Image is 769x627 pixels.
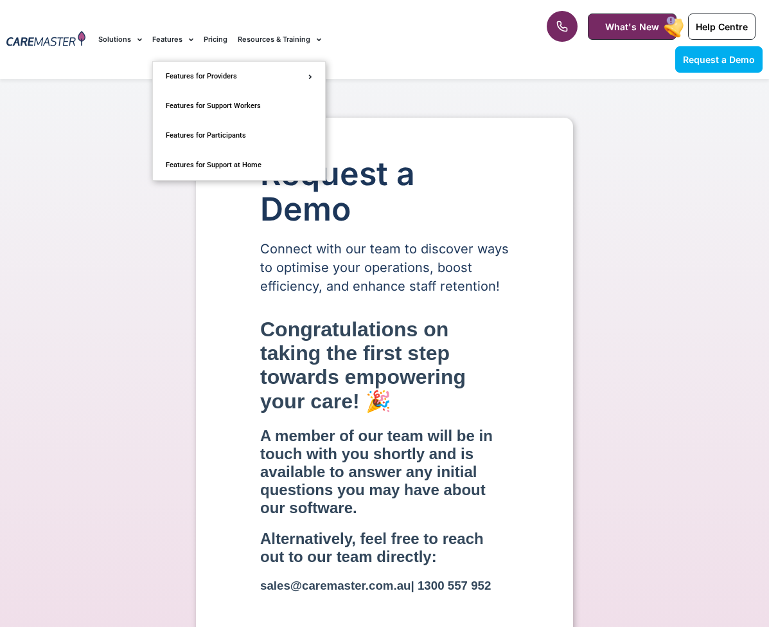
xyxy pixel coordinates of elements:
a: Resources & Training [238,18,321,61]
img: CareMaster Logo [6,31,85,48]
a: Features [152,18,193,61]
a: Features for Support Workers [153,91,325,121]
a: Pricing [204,18,227,61]
p: Connect with our team to discover ways to optimise your operations, boost efficiency, and enhance... [260,240,509,296]
a: What's New [588,14,676,40]
a: Request a Demo [675,46,763,73]
span: Help Centre [696,21,748,32]
a: Help Centre [688,14,756,40]
nav: Menu [98,18,491,61]
a: Solutions [98,18,142,61]
span: What's New [605,21,659,32]
a: Features for Participants [153,121,325,150]
a: Features for Support at Home [153,150,325,180]
span: Request a Demo [683,54,755,65]
span: @caremaster [30,261,105,275]
a: Features for Providers [153,62,325,91]
span: .au [134,261,151,275]
span: .com [105,261,134,275]
ul: Features [152,61,326,181]
h1: Request a Demo [260,156,509,227]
